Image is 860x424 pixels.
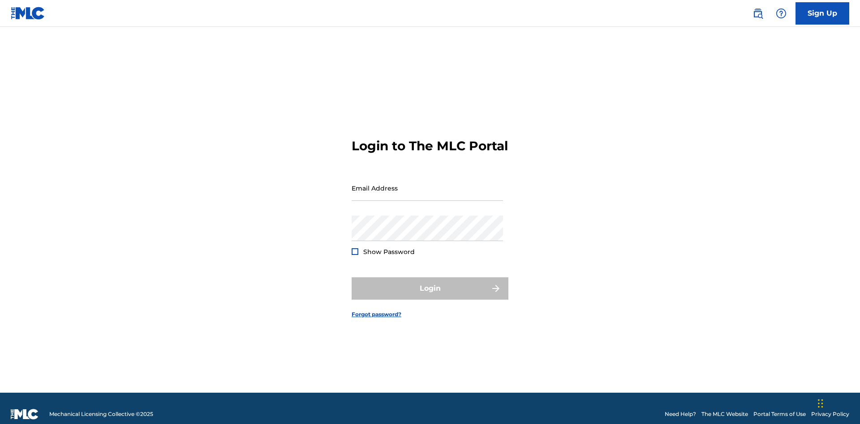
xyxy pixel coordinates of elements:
[352,138,508,154] h3: Login to The MLC Portal
[11,7,45,20] img: MLC Logo
[49,410,153,418] span: Mechanical Licensing Collective © 2025
[11,409,39,420] img: logo
[795,2,849,25] a: Sign Up
[815,381,860,424] iframe: Chat Widget
[363,248,415,256] span: Show Password
[752,8,763,19] img: search
[749,4,767,22] a: Public Search
[776,8,787,19] img: help
[352,310,401,318] a: Forgot password?
[811,410,849,418] a: Privacy Policy
[818,390,823,417] div: Drag
[753,410,806,418] a: Portal Terms of Use
[665,410,696,418] a: Need Help?
[701,410,748,418] a: The MLC Website
[772,4,790,22] div: Help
